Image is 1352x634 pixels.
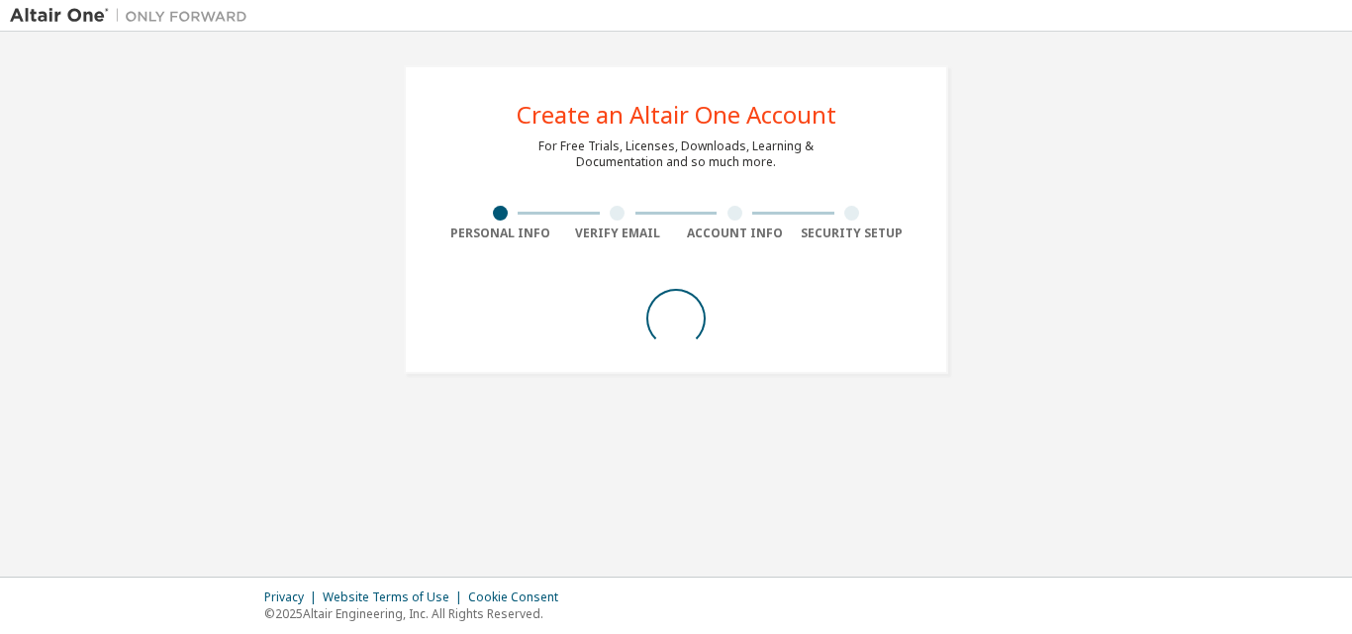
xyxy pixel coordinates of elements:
[559,226,677,241] div: Verify Email
[323,589,468,605] div: Website Terms of Use
[676,226,794,241] div: Account Info
[10,6,257,26] img: Altair One
[441,226,559,241] div: Personal Info
[538,138,814,170] div: For Free Trials, Licenses, Downloads, Learning & Documentation and so much more.
[517,103,836,127] div: Create an Altair One Account
[794,226,912,241] div: Security Setup
[264,605,570,622] p: © 2025 Altair Engineering, Inc. All Rights Reserved.
[264,589,323,605] div: Privacy
[468,589,570,605] div: Cookie Consent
